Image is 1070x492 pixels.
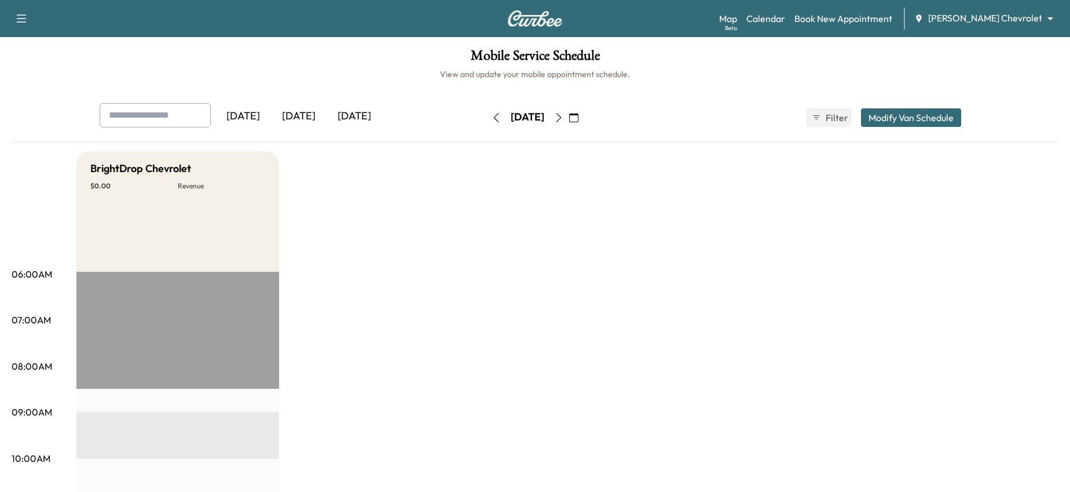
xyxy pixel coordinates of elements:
[826,111,847,125] span: Filter
[178,181,265,191] p: Revenue
[12,359,52,373] p: 08:00AM
[507,10,563,27] img: Curbee Logo
[271,103,327,130] div: [DATE]
[725,24,737,32] div: Beta
[746,12,785,25] a: Calendar
[215,103,271,130] div: [DATE]
[90,181,178,191] p: $ 0.00
[928,12,1042,25] span: [PERSON_NAME] Chevrolet
[12,49,1058,68] h1: Mobile Service Schedule
[12,68,1058,80] h6: View and update your mobile appointment schedule.
[327,103,382,130] div: [DATE]
[794,12,892,25] a: Book New Appointment
[807,108,852,127] button: Filter
[719,12,737,25] a: MapBeta
[90,161,191,177] h5: BrightDrop Chevrolet
[12,267,52,281] p: 06:00AM
[861,108,961,127] button: Modify Van Schedule
[12,405,52,419] p: 09:00AM
[511,110,544,125] div: [DATE]
[12,313,51,327] p: 07:00AM
[12,451,50,465] p: 10:00AM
